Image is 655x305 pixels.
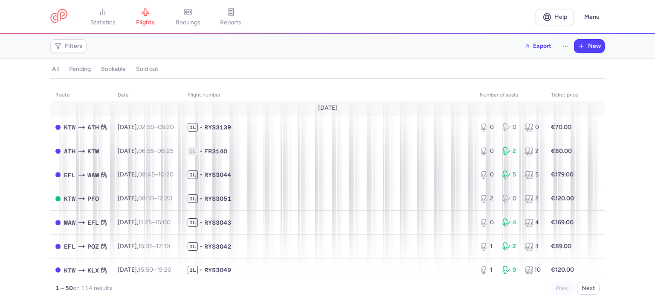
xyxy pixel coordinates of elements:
[204,218,231,227] span: RYS3043
[480,218,496,227] div: 0
[204,147,227,155] span: FR3140
[52,65,59,73] h4: all
[113,89,183,102] th: date
[64,123,75,132] span: KTW
[138,219,152,226] time: 11:25
[318,105,337,111] span: [DATE]
[155,219,171,226] time: 15:00
[519,39,557,53] button: Export
[81,8,124,26] a: statistics
[183,89,475,102] th: Flight number
[204,170,231,179] span: RYS3044
[138,195,172,202] span: –
[118,266,171,273] span: [DATE],
[480,170,496,179] div: 0
[50,9,67,25] a: CitizenPlane red outlined logo
[480,123,496,132] div: 0
[87,147,99,156] span: KTW
[118,123,174,131] span: [DATE],
[188,266,198,274] span: 1L
[87,218,99,227] span: EFL
[87,170,99,180] span: WAW
[188,170,198,179] span: 1L
[138,219,171,226] span: –
[118,147,174,155] span: [DATE],
[502,242,518,251] div: 2
[138,171,155,178] time: 08:45
[209,8,252,26] a: reports
[138,195,154,202] time: 08:10
[87,194,99,203] span: PFO
[118,219,171,226] span: [DATE],
[188,218,198,227] span: 1L
[551,243,571,250] strong: €89.00
[138,147,174,155] span: –
[64,242,75,251] span: EFL
[502,266,518,274] div: 9
[551,123,571,131] strong: €70.00
[138,243,170,250] span: –
[138,123,174,131] span: –
[502,218,518,227] div: 4
[167,8,209,26] a: bookings
[502,170,518,179] div: 5
[554,14,567,20] span: Help
[64,147,75,156] span: ATH
[136,19,155,26] span: flights
[200,218,203,227] span: •
[200,170,203,179] span: •
[65,43,82,50] span: Filters
[188,147,198,155] span: 1L
[200,147,203,155] span: •
[502,123,518,132] div: 0
[200,123,203,132] span: •
[533,43,551,49] span: Export
[502,194,518,203] div: 0
[220,19,241,26] span: reports
[90,19,116,26] span: statistics
[87,266,99,275] span: KLX
[502,147,518,155] div: 2
[200,266,203,274] span: •
[188,194,198,203] span: 1L
[69,65,91,73] h4: pending
[188,242,198,251] span: 1L
[138,266,171,273] span: –
[525,242,541,251] div: 3
[525,218,541,227] div: 4
[124,8,167,26] a: flights
[55,284,73,292] strong: 1 – 50
[204,242,231,251] span: RYS3042
[480,266,496,274] div: 1
[525,266,541,274] div: 10
[204,266,231,274] span: RYS3049
[546,89,583,102] th: Ticket price
[64,266,75,275] span: KTW
[158,171,174,178] time: 10:20
[204,194,231,203] span: RYS3051
[157,147,174,155] time: 08:25
[64,194,75,203] span: KTW
[536,9,574,25] a: Help
[157,195,172,202] time: 12:20
[525,194,541,203] div: 2
[551,195,574,202] strong: €120.00
[574,40,604,53] button: New
[87,123,99,132] span: ATH
[551,147,572,155] strong: €80.00
[588,43,601,50] span: New
[118,195,172,202] span: [DATE],
[525,170,541,179] div: 5
[551,266,574,273] strong: €120.00
[200,242,203,251] span: •
[118,171,174,178] span: [DATE],
[87,242,99,251] span: POZ
[138,171,174,178] span: –
[480,194,496,203] div: 2
[200,194,203,203] span: •
[157,266,171,273] time: 19:20
[138,266,153,273] time: 15:50
[188,123,198,132] span: 1L
[158,123,174,131] time: 06:20
[525,147,541,155] div: 2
